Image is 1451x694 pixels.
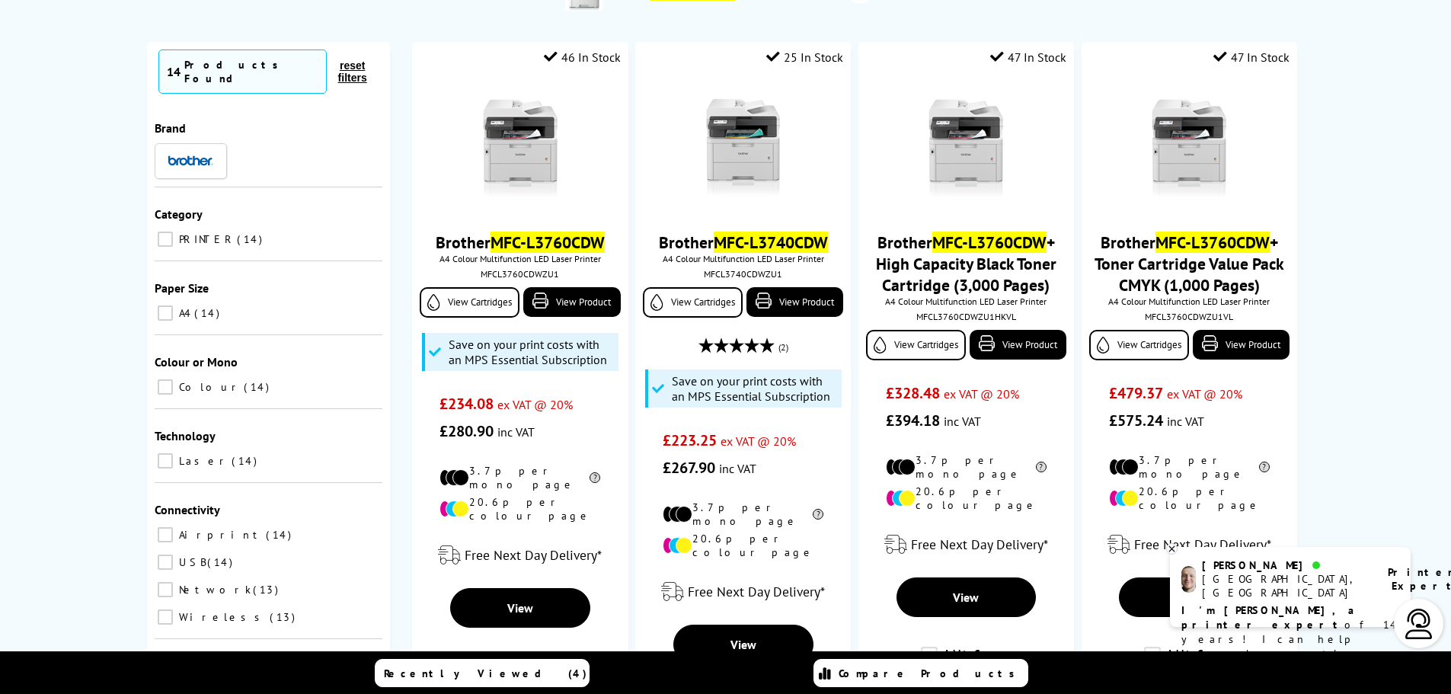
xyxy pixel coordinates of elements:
a: View [450,588,590,628]
li: 20.6p per colour page [663,532,823,559]
img: Brother [168,155,213,166]
span: 14 [237,232,266,246]
span: £479.37 [1109,383,1163,403]
span: A4 [175,306,193,320]
input: Network 13 [158,582,173,597]
mark: MFC-L3760CDW [491,232,605,253]
span: View [953,590,979,605]
span: ex VAT @ 20% [721,433,796,449]
mark: MFC-L3760CDW [1155,232,1270,253]
a: BrotherMFC-L3760CDW [436,232,605,253]
span: 14 [244,380,273,394]
li: 20.6p per colour page [886,485,1047,512]
mark: MFC-L3740CDW [714,232,828,253]
div: MFCL3760CDWZU1HKVL [870,311,1063,322]
a: View Product [970,330,1066,360]
span: 14 [266,528,295,542]
a: View [896,577,1037,617]
span: Save on your print costs with an MPS Essential Subscription [672,373,838,404]
a: BrotherMFC-L3760CDW+ Toner Cartridge Value Pack CMYK (1,000 Pages) [1095,232,1284,296]
a: View [1119,577,1259,617]
img: brother-MFC-L3760CDW-front-small.jpg [909,91,1023,206]
input: Laser 14 [158,453,173,469]
span: 14 [194,306,223,320]
span: View [507,600,533,616]
span: Brand [155,120,186,136]
a: View Cartridges [643,287,743,318]
li: 3.7p per mono page [439,464,600,491]
a: View Product [523,287,620,317]
span: 13 [253,583,282,596]
span: Technology [155,428,216,443]
input: A4 14 [158,305,173,321]
img: user-headset-light.svg [1404,609,1434,639]
span: £328.48 [886,383,940,403]
a: BrotherMFC-L3740CDW [659,232,828,253]
button: reset filters [327,59,379,85]
div: modal_delivery [866,523,1066,566]
span: A4 Colour Multifunction LED Laser Printer [420,253,620,264]
div: 46 In Stock [544,50,621,65]
div: MFCL3760CDWZU1VL [1093,311,1286,322]
div: 47 In Stock [990,50,1066,65]
span: (2) [778,333,788,362]
a: View Product [1193,330,1290,360]
div: 47 In Stock [1213,50,1290,65]
span: ex VAT @ 20% [944,386,1019,401]
span: 14 [207,555,236,569]
span: 13 [270,610,299,624]
span: £394.18 [886,411,940,430]
b: I'm [PERSON_NAME], a printer expert [1181,603,1359,632]
div: [PERSON_NAME] [1202,558,1369,572]
span: Airprint [175,528,264,542]
div: 25 In Stock [766,50,843,65]
div: modal_delivery [420,534,620,577]
span: Free Next Day Delivery* [911,536,1048,553]
div: modal_delivery [1089,523,1290,566]
img: ashley-livechat.png [1181,566,1196,593]
div: MFCL3760CDWZU1 [423,268,616,280]
li: 3.7p per mono page [1109,453,1270,481]
label: Add to Compare [921,647,1014,676]
a: Compare Products [813,659,1028,687]
li: 20.6p per colour page [439,495,600,523]
span: ex VAT @ 20% [497,397,573,412]
span: Paper Size [155,280,209,296]
input: PRINTER 14 [158,232,173,247]
div: modal_delivery [643,571,843,613]
span: £223.25 [663,430,717,450]
div: MFCL3740CDWZU1 [647,268,839,280]
span: £280.90 [439,421,494,441]
img: brother-MFC-L3760CDW-front-small.jpg [1132,91,1246,206]
span: inc VAT [497,424,535,440]
label: Add to Compare [1144,647,1237,676]
div: Products Found [184,58,318,85]
a: View [673,625,813,664]
span: Wireless [175,610,268,624]
span: Colour [175,380,242,394]
p: of 14 years! I can help you choose the right product [1181,603,1399,676]
mark: MFC-L3760CDW [932,232,1047,253]
span: Connectivity [155,502,220,517]
span: £267.90 [663,458,715,478]
span: USB [175,555,206,569]
span: 14 [232,454,260,468]
span: inc VAT [944,414,981,429]
li: 20.6p per colour page [1109,485,1270,512]
span: 14 [167,64,181,79]
div: [GEOGRAPHIC_DATA], [GEOGRAPHIC_DATA] [1202,572,1369,600]
span: Laser [175,454,230,468]
input: Colour 14 [158,379,173,395]
span: ex VAT @ 20% [1167,386,1242,401]
a: View Cartridges [1089,330,1189,360]
img: brother-MFC-L3740CDW-front-small.jpg [686,91,801,206]
span: inc VAT [719,461,756,476]
span: £234.08 [439,394,494,414]
a: Recently Viewed (4) [375,659,590,687]
input: Wireless 13 [158,609,173,625]
li: 3.7p per mono page [886,453,1047,481]
span: Free Next Day Delivery* [1134,536,1271,553]
span: Free Next Day Delivery* [688,583,825,600]
a: View Cartridges [420,287,519,318]
span: Recently Viewed (4) [384,667,587,680]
